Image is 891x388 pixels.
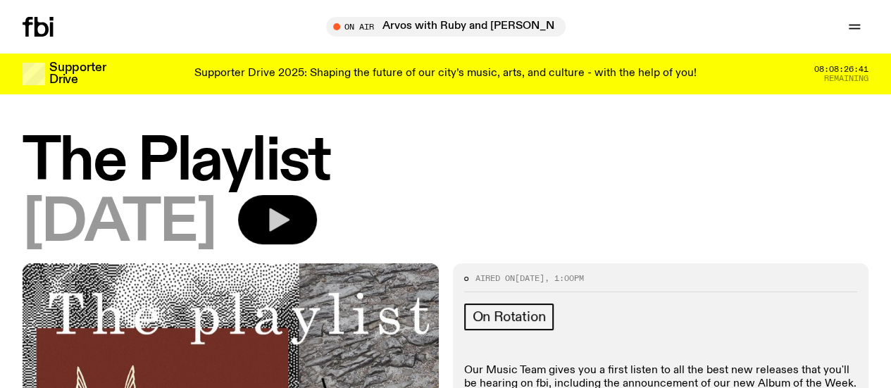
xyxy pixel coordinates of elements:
[824,75,868,82] span: Remaining
[475,273,515,284] span: Aired on
[194,68,697,80] p: Supporter Drive 2025: Shaping the future of our city’s music, arts, and culture - with the help o...
[326,17,566,37] button: On AirArvos with Ruby and [PERSON_NAME]
[23,134,868,191] h1: The Playlist
[464,303,554,330] a: On Rotation
[814,65,868,73] span: 08:08:26:41
[515,273,544,284] span: [DATE]
[49,62,106,86] h3: Supporter Drive
[23,195,216,252] span: [DATE]
[544,273,584,284] span: , 1:00pm
[473,309,546,325] span: On Rotation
